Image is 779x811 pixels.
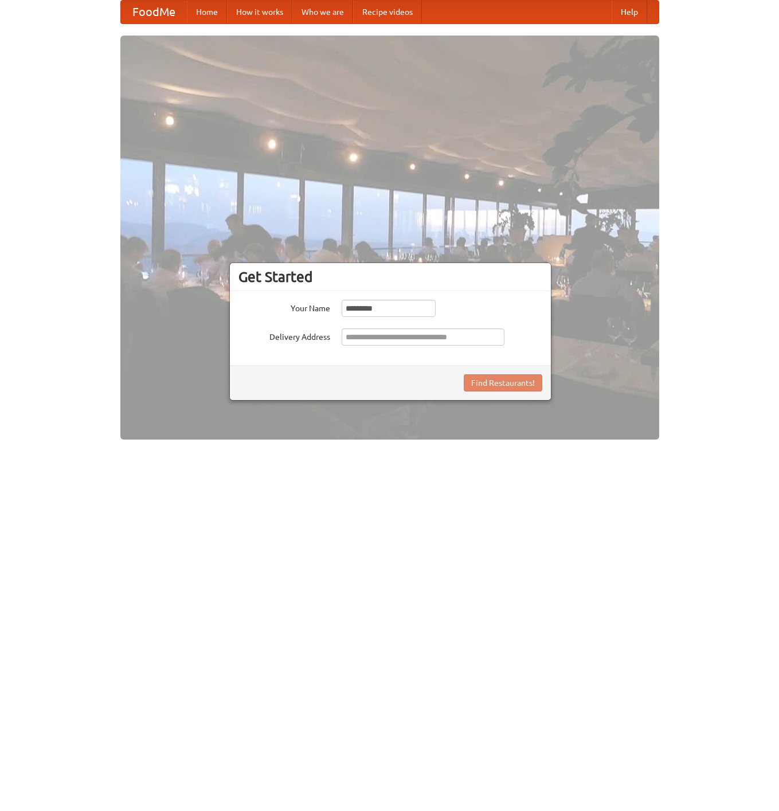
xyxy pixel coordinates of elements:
[121,1,187,23] a: FoodMe
[464,374,542,391] button: Find Restaurants!
[353,1,422,23] a: Recipe videos
[187,1,227,23] a: Home
[238,328,330,343] label: Delivery Address
[292,1,353,23] a: Who we are
[227,1,292,23] a: How it works
[238,268,542,285] h3: Get Started
[612,1,647,23] a: Help
[238,300,330,314] label: Your Name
